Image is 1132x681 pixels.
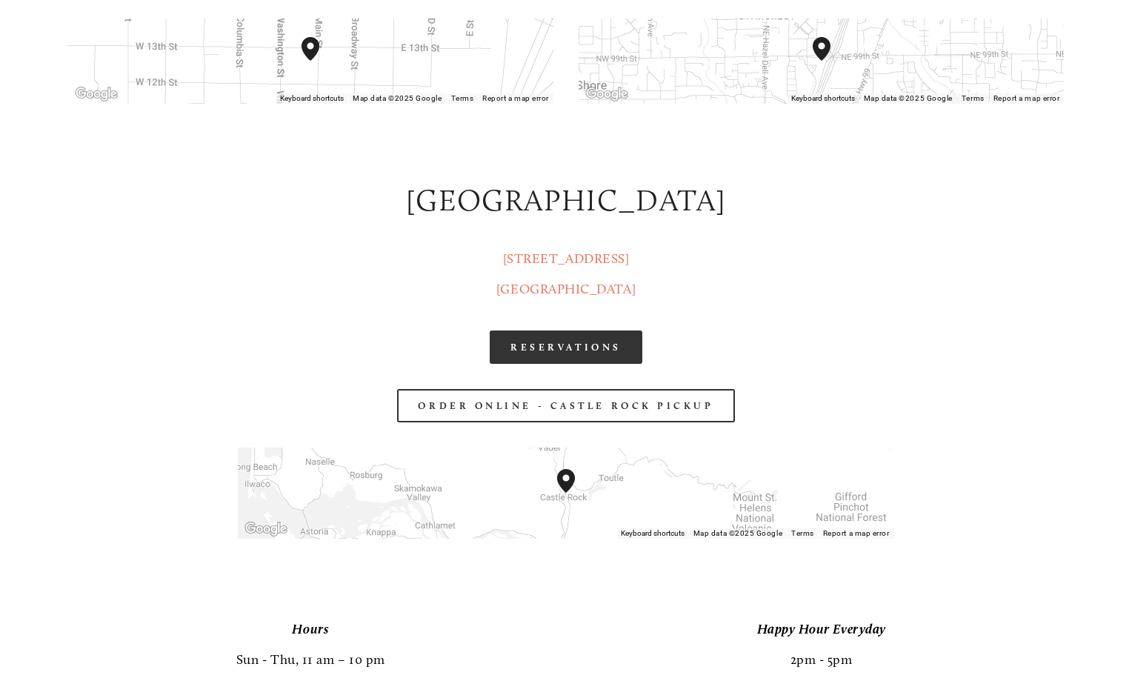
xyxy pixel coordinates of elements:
[791,529,814,537] a: Terms
[242,519,290,539] img: Google
[490,330,642,364] a: RESERVATIONS
[242,519,290,539] a: Open this area in Google Maps (opens a new window)
[496,250,636,297] a: [STREET_ADDRESS][GEOGRAPHIC_DATA]
[397,389,734,422] a: order online - castle rock pickup
[621,528,685,539] button: Keyboard shortcuts
[757,621,886,637] em: Happy Hour Everyday
[823,529,890,537] a: Report a map error
[693,529,782,537] span: Map data ©2025 Google
[557,469,593,516] div: 1300 Mount Saint Helens Way Northeast Castle Rock, WA, 98611, United States
[292,621,329,637] em: Hours
[68,179,1065,222] h2: [GEOGRAPHIC_DATA]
